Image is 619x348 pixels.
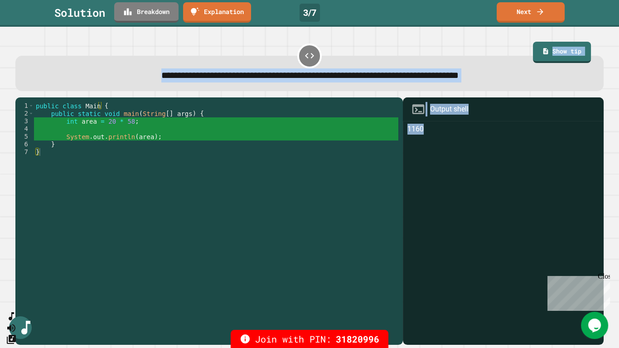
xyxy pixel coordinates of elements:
button: Change Music [6,333,17,345]
div: 1 [15,102,34,110]
button: Mute music [6,322,17,333]
a: Next [497,2,565,23]
div: 5 [15,133,34,140]
div: 3 / 7 [300,4,320,22]
a: Show tip [533,42,591,63]
div: 2 [15,110,34,117]
div: 4 [15,125,34,133]
div: 6 [15,140,34,148]
div: 3 [15,117,34,125]
button: SpeedDial basic example [6,311,17,322]
span: Toggle code folding, rows 1 through 7 [29,102,34,110]
a: Breakdown [114,2,179,23]
div: Chat with us now!Close [4,4,63,58]
iframe: chat widget [581,312,610,339]
span: 31820996 [336,332,379,346]
div: Output shell [430,104,469,115]
span: Toggle code folding, rows 2 through 6 [29,110,34,117]
a: Explanation [183,2,251,23]
div: Solution [54,5,105,21]
div: 1160 [407,124,599,345]
div: Join with PIN: [231,330,388,348]
div: 7 [15,148,34,156]
iframe: chat widget [544,272,610,311]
